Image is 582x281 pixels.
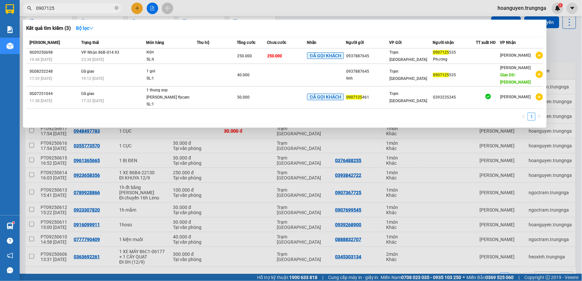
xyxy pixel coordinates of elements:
[12,222,14,224] sup: 1
[29,68,79,75] div: SG08252248
[433,50,449,55] span: 0907125
[237,95,250,100] span: 50.000
[29,99,52,103] span: 11:38 [DATE]
[237,54,252,58] span: 250.000
[536,93,543,101] span: plus-circle
[346,75,389,82] div: linh
[147,101,196,108] div: SL: 1
[147,75,196,82] div: SL: 1
[535,113,543,121] li: Next Page
[63,6,129,21] div: Trạm [GEOGRAPHIC_DATA]
[522,114,526,118] span: left
[81,57,104,62] span: 23:38 [DATE]
[6,4,14,14] img: logo-vxr
[89,26,94,30] span: down
[433,56,476,63] div: Phương
[237,40,255,45] span: Tổng cước
[528,113,535,121] li: 1
[63,6,78,13] span: Nhận:
[433,72,476,79] div: 535
[29,90,79,97] div: SG07251044
[500,53,531,58] span: [PERSON_NAME]
[433,94,476,101] div: 0393235345
[433,40,454,45] span: Người nhận
[147,56,196,63] div: SL: 4
[115,5,119,11] span: close-circle
[197,40,209,45] span: Thu hộ
[29,76,52,81] span: 17:29 [DATE]
[346,68,389,75] div: 0937887645
[389,40,402,45] span: VP Gửi
[7,43,13,49] img: warehouse-icon
[26,25,71,32] h3: Kết quả tìm kiếm ( 3 )
[5,42,59,50] div: 40.000
[536,52,543,59] span: plus-circle
[346,95,362,100] span: 0907125
[115,6,119,10] span: close-circle
[528,113,535,120] a: 1
[147,49,196,56] div: kiện
[36,5,113,12] input: Tìm tên, số ĐT hoặc mã đơn
[500,66,531,70] span: [PERSON_NAME]
[500,95,531,99] span: [PERSON_NAME]
[29,40,60,45] span: [PERSON_NAME]
[307,94,344,100] span: ĐÃ GỌI KHÁCH
[307,40,316,45] span: Nhãn
[81,76,104,81] span: 19:12 [DATE]
[81,99,104,103] span: 17:32 [DATE]
[346,40,364,45] span: Người gửi
[7,267,13,273] span: message
[7,26,13,33] img: solution-icon
[147,68,196,75] div: 1 goi
[76,26,94,31] strong: Bộ lọc
[500,40,516,45] span: VP Nhận
[6,6,58,20] div: [PERSON_NAME]
[535,113,543,121] button: right
[81,69,95,74] span: Đã giao
[7,223,13,230] img: warehouse-icon
[390,69,427,81] span: Trạm [GEOGRAPHIC_DATA]
[7,253,13,259] span: notification
[7,238,13,244] span: question-circle
[6,6,16,12] span: Gửi:
[390,50,427,62] span: Trạm [GEOGRAPHIC_DATA]
[346,53,389,60] div: 0937887645
[476,40,496,45] span: TT xuất HĐ
[29,49,79,56] div: SG09250698
[27,6,32,10] span: search
[29,57,52,62] span: 19:48 [DATE]
[237,73,250,77] span: 40.000
[520,113,528,121] li: Previous Page
[146,40,164,45] span: Món hàng
[63,29,129,38] div: 0905317297
[536,71,543,78] span: plus-circle
[433,49,476,56] div: 535
[390,91,427,103] span: Trạm [GEOGRAPHIC_DATA]
[500,73,531,84] span: Giao DĐ: [PERSON_NAME]
[537,114,541,118] span: right
[5,43,25,50] span: Đã thu :
[433,73,449,77] span: 0907125
[6,20,58,29] div: 0816780899
[63,21,129,29] div: PHÚ
[267,40,286,45] span: Chưa cước
[346,94,389,101] div: 461
[147,87,196,101] div: 1 thung xop [PERSON_NAME] flycam
[81,40,99,45] span: Trạng thái
[267,54,282,58] span: 250.000
[520,113,528,121] button: left
[71,23,99,33] button: Bộ lọcdown
[81,50,119,55] span: VP Nhận 86B-014.93
[307,52,344,59] span: ĐÃ GỌI KHÁCH
[81,91,95,96] span: Đã giao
